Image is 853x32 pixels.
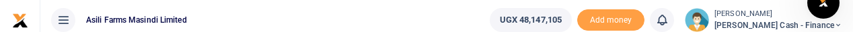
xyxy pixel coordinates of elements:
[577,9,644,31] span: Add money
[714,19,842,31] span: [PERSON_NAME] Cash - Finance
[12,13,28,29] img: logo-small
[685,8,709,32] img: profile-user
[500,13,562,27] span: UGX 48,147,105
[490,8,572,32] a: UGX 48,147,105
[577,9,644,31] li: Toup your wallet
[81,14,192,26] span: Asili Farms Masindi Limited
[577,14,644,24] a: Add money
[484,8,577,32] li: Wallet ballance
[12,15,28,25] a: logo-small logo-large logo-large
[685,8,842,32] a: profile-user [PERSON_NAME] [PERSON_NAME] Cash - Finance
[714,9,842,20] small: [PERSON_NAME]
